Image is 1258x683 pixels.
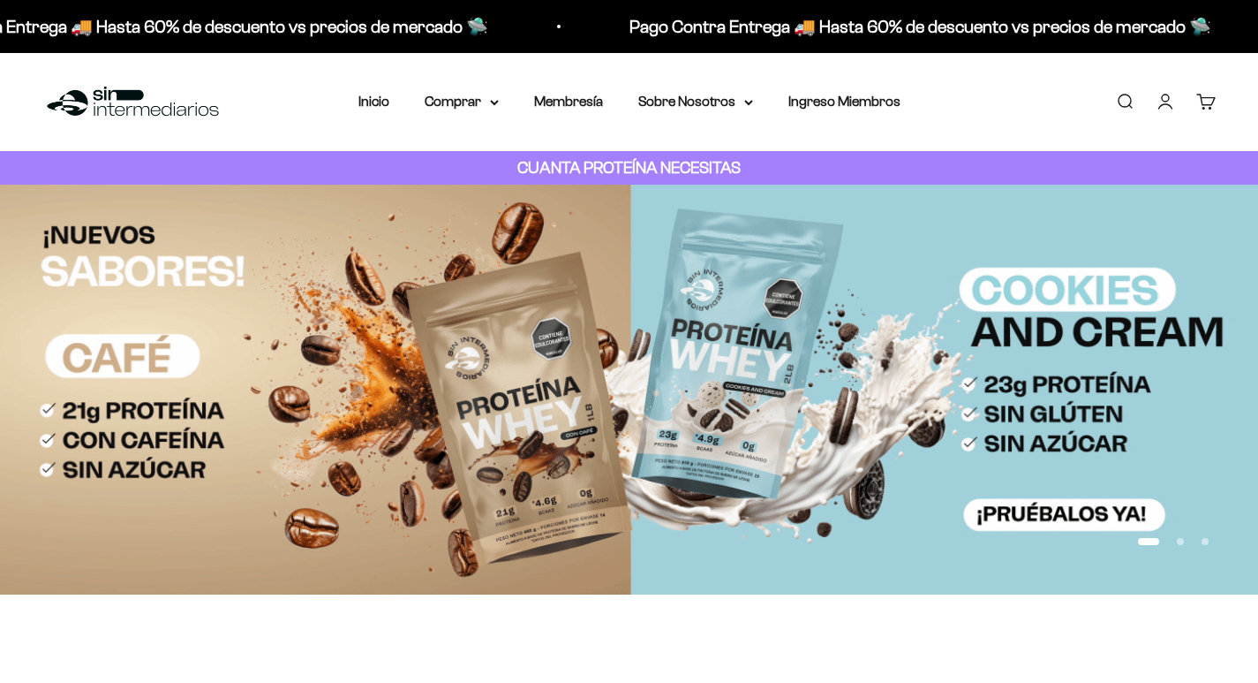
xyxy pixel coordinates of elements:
[425,90,499,113] summary: Comprar
[628,12,1209,41] p: Pago Contra Entrega 🚚 Hasta 60% de descuento vs precios de mercado 🛸
[534,94,603,109] a: Membresía
[788,94,900,109] a: Ingreso Miembros
[358,94,389,109] a: Inicio
[517,158,741,177] strong: CUANTA PROTEÍNA NECESITAS
[638,90,753,113] summary: Sobre Nosotros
